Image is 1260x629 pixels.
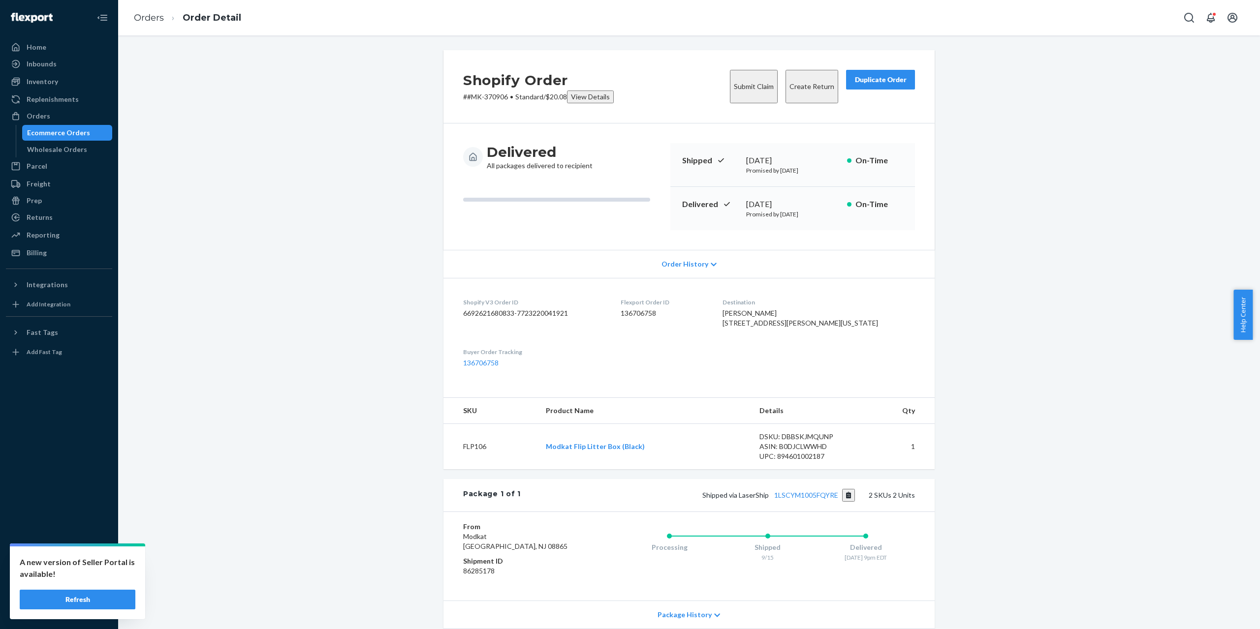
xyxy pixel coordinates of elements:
div: Add Fast Tag [27,348,62,356]
div: Duplicate Order [854,75,907,85]
a: Orders [134,12,164,23]
a: Inbounds [6,56,112,72]
div: Replenishments [27,94,79,104]
div: Integrations [27,280,68,290]
button: Fast Tags [6,325,112,340]
p: On-Time [855,155,903,166]
dd: 86285178 [463,566,581,576]
div: UPC: 894601002187 [759,451,852,461]
dd: 6692621680833-7723220041921 [463,308,605,318]
button: Duplicate Order [846,70,915,90]
dd: 136706758 [621,308,706,318]
th: Qty [859,398,935,424]
div: Orders [27,111,50,121]
td: 1 [859,424,935,470]
div: Package 1 of 1 [463,489,521,502]
div: Prep [27,196,42,206]
button: Create Return [786,70,838,103]
p: On-Time [855,199,903,210]
a: Prep [6,193,112,209]
div: Inbounds [27,59,57,69]
th: Details [752,398,860,424]
th: SKU [443,398,538,424]
div: Ecommerce Orders [27,128,90,138]
dt: Shipment ID [463,556,581,566]
td: FLP106 [443,424,538,470]
dt: Destination [723,298,915,306]
div: Processing [620,542,719,552]
a: Order Detail [183,12,241,23]
div: Delivered [817,542,915,552]
img: Flexport logo [11,13,53,23]
div: Wholesale Orders [27,145,87,154]
dt: Buyer Order Tracking [463,348,605,356]
a: Returns [6,210,112,225]
div: 9/15 [719,553,817,562]
p: Delivered [682,199,738,210]
a: Parcel [6,158,112,174]
p: Shipped [682,155,738,166]
a: Billing [6,245,112,261]
a: Wholesale Orders [22,142,113,157]
a: Freight [6,176,112,192]
a: Reporting [6,227,112,243]
span: Standard [515,92,543,101]
p: Promised by [DATE] [746,166,839,175]
a: Replenishments [6,91,112,107]
button: Copy tracking number [842,489,855,502]
span: Order History [661,259,708,269]
div: [DATE] 9pm EDT [817,553,915,562]
a: Modkat Flip Litter Box (Black) [546,442,645,450]
th: Product Name [538,398,752,424]
div: Billing [27,248,47,258]
button: Integrations [6,277,112,293]
div: Returns [27,212,53,222]
button: View Details [567,90,614,103]
div: Fast Tags [27,328,58,337]
a: Add Integration [6,297,112,312]
a: Settings [6,551,112,567]
h3: Delivered [487,143,593,161]
span: [PERSON_NAME] [STREET_ADDRESS][PERSON_NAME][US_STATE] [723,309,878,327]
p: # #MK-370906 / $20.08 [463,90,614,103]
div: Shipped [719,542,817,552]
dt: Shopify V3 Order ID [463,298,605,306]
dt: From [463,522,581,532]
div: View Details [571,92,610,102]
a: Add Fast Tag [6,344,112,360]
span: Shipped via LaserShip [702,491,855,499]
div: 2 SKUs 2 Units [521,489,915,502]
span: Package History [658,610,712,620]
button: Submit Claim [730,70,778,103]
h2: Shopify Order [463,70,614,90]
button: Open Search Box [1179,8,1199,28]
a: Home [6,39,112,55]
ol: breadcrumbs [126,3,249,32]
div: ASIN: B0DJCLWWHD [759,442,852,451]
a: 1LSCYM1005FQYRE [774,491,838,499]
span: • [510,92,513,101]
div: DSKU: DBBSKJMQUNP [759,432,852,442]
div: Home [27,42,46,52]
dt: Flexport Order ID [621,298,706,306]
button: Give Feedback [6,601,112,617]
button: Close Navigation [93,8,112,28]
a: 136706758 [463,359,499,367]
div: Add Integration [27,300,70,308]
a: Ecommerce Orders [22,125,113,141]
a: Help Center [6,585,112,600]
div: Freight [27,179,51,189]
a: Inventory [6,74,112,90]
div: [DATE] [746,155,839,166]
div: Parcel [27,161,47,171]
div: Reporting [27,230,60,240]
button: Help Center [1233,290,1253,340]
a: Talk to Support [6,568,112,584]
button: Open notifications [1201,8,1221,28]
div: All packages delivered to recipient [487,143,593,171]
p: Promised by [DATE] [746,210,839,218]
p: A new version of Seller Portal is available! [20,556,135,580]
span: Modkat [GEOGRAPHIC_DATA], NJ 08865 [463,532,567,550]
button: Open account menu [1223,8,1242,28]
